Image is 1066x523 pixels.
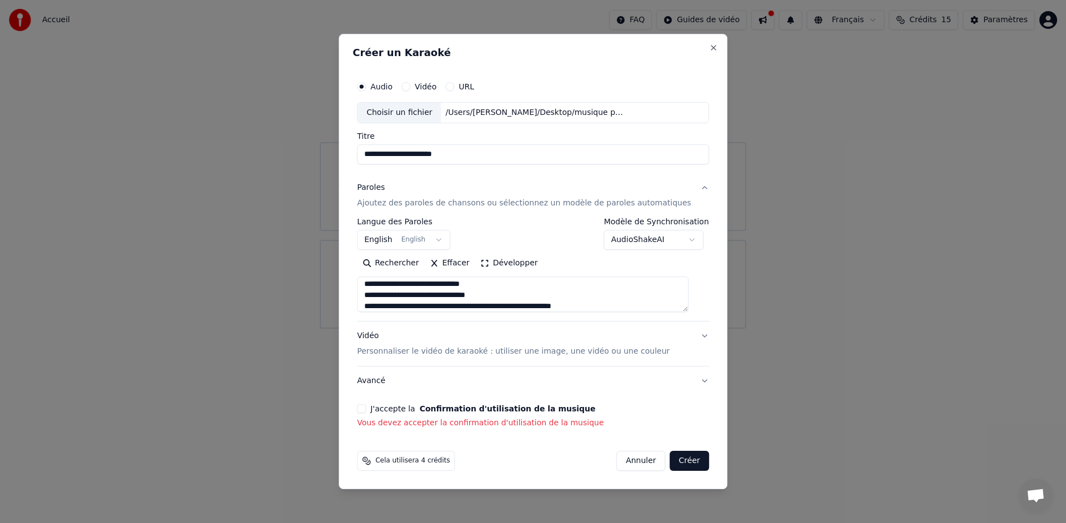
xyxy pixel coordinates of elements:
[357,218,450,225] label: Langue des Paroles
[370,405,595,413] label: J'accepte la
[357,198,691,209] p: Ajoutez des paroles de chansons ou sélectionnez un modèle de paroles automatiques
[357,321,709,366] button: VidéoPersonnaliser le vidéo de karaoké : utiliser une image, une vidéo ou une couleur
[357,132,709,140] label: Titre
[475,254,544,272] button: Développer
[415,83,436,90] label: Vidéo
[357,346,670,357] p: Personnaliser le vidéo de karaoké : utiliser une image, une vidéo ou une couleur
[420,405,596,413] button: J'accepte la
[357,418,709,429] p: Vous devez accepter la confirmation d'utilisation de la musique
[375,456,450,465] span: Cela utilisera 4 crédits
[357,366,709,395] button: Avancé
[670,451,709,471] button: Créer
[459,83,474,90] label: URL
[424,254,475,272] button: Effacer
[358,103,441,123] div: Choisir un fichier
[357,254,424,272] button: Rechercher
[441,107,630,118] div: /Users/[PERSON_NAME]/Desktop/musique pour chanson mariage.mp3
[357,330,670,357] div: Vidéo
[357,182,385,193] div: Paroles
[357,173,709,218] button: ParolesAjoutez des paroles de chansons ou sélectionnez un modèle de paroles automatiques
[370,83,393,90] label: Audio
[604,218,709,225] label: Modèle de Synchronisation
[357,218,709,321] div: ParolesAjoutez des paroles de chansons ou sélectionnez un modèle de paroles automatiques
[616,451,665,471] button: Annuler
[353,48,713,58] h2: Créer un Karaoké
